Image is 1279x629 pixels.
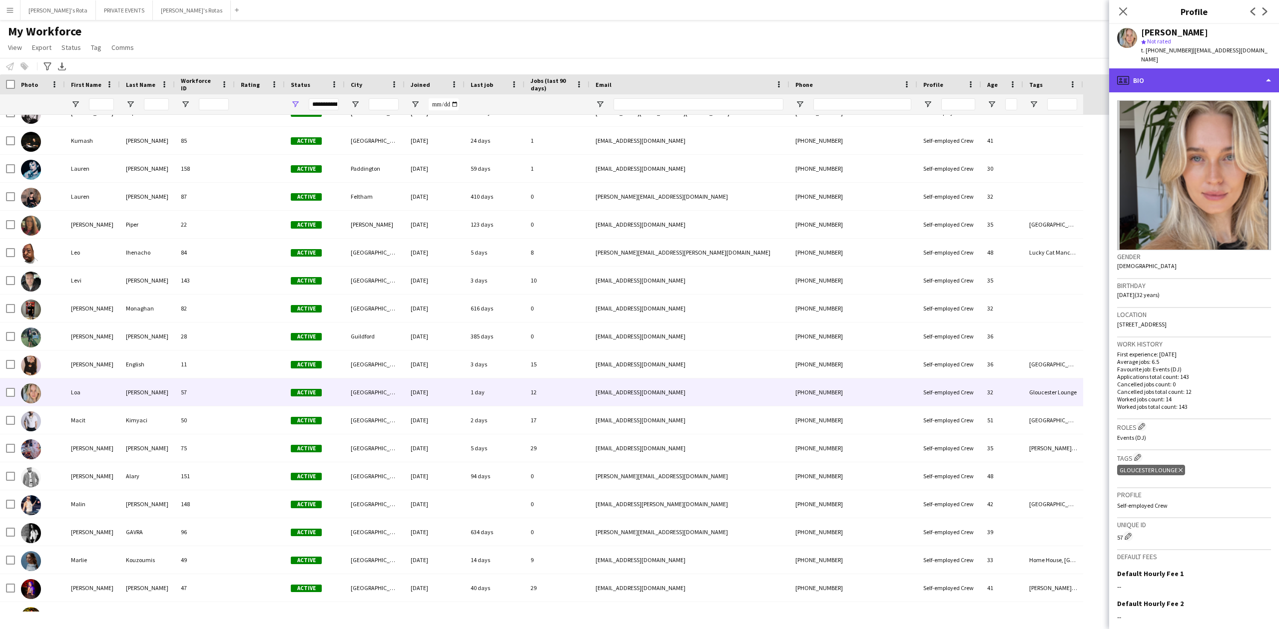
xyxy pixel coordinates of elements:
[65,350,120,378] div: [PERSON_NAME]
[405,434,465,462] div: [DATE]
[405,546,465,574] div: [DATE]
[1023,574,1083,602] div: [PERSON_NAME]'s Mexican, [GEOGRAPHIC_DATA], [GEOGRAPHIC_DATA], Sexy Fish ([DATE] & [DATE])
[981,434,1023,462] div: 35
[21,81,38,88] span: Photo
[405,518,465,546] div: [DATE]
[531,77,572,92] span: Jobs (last 90 days)
[981,462,1023,490] div: 48
[1023,211,1083,238] div: [GEOGRAPHIC_DATA]
[91,43,101,52] span: Tag
[987,100,996,109] button: Open Filter Menu
[120,546,175,574] div: Kouzoumis
[525,322,590,350] div: 0
[345,183,405,210] div: Feltham
[525,155,590,182] div: 1
[175,322,235,350] div: 28
[65,127,120,154] div: Kumash
[71,100,80,109] button: Open Filter Menu
[917,350,981,378] div: Self-employed Crew
[126,100,135,109] button: Open Filter Menu
[181,100,190,109] button: Open Filter Menu
[789,518,917,546] div: [PHONE_NUMBER]
[525,462,590,490] div: 0
[1141,28,1208,37] div: [PERSON_NAME]
[89,98,114,110] input: First Name Filter Input
[199,98,229,110] input: Workforce ID Filter Input
[1029,100,1038,109] button: Open Filter Menu
[405,127,465,154] div: [DATE]
[345,574,405,602] div: [GEOGRAPHIC_DATA]
[590,406,789,434] div: [EMAIL_ADDRESS][DOMAIN_NAME]
[590,546,789,574] div: [EMAIL_ADDRESS][DOMAIN_NAME]
[471,81,493,88] span: Last job
[345,295,405,322] div: [GEOGRAPHIC_DATA]
[21,272,41,292] img: Levi Phillips
[1047,98,1077,110] input: Tags Filter Input
[789,350,917,378] div: [PHONE_NUMBER]
[1109,5,1279,18] h3: Profile
[465,518,525,546] div: 634 days
[65,155,120,182] div: Lauren
[107,41,138,54] a: Comms
[405,211,465,238] div: [DATE]
[923,100,932,109] button: Open Filter Menu
[789,183,917,210] div: [PHONE_NUMBER]
[981,350,1023,378] div: 36
[1117,262,1177,270] span: [DEMOGRAPHIC_DATA]
[465,127,525,154] div: 24 days
[65,406,120,434] div: Macit
[8,43,22,52] span: View
[813,98,911,110] input: Phone Filter Input
[120,211,175,238] div: Piper
[120,462,175,490] div: Alary
[32,43,51,52] span: Export
[61,43,81,52] span: Status
[1023,350,1083,378] div: [GEOGRAPHIC_DATA], [GEOGRAPHIC_DATA]
[41,60,53,72] app-action-btn: Advanced filters
[175,378,235,406] div: 57
[590,267,789,294] div: [EMAIL_ADDRESS][DOMAIN_NAME]
[465,211,525,238] div: 123 days
[65,546,120,574] div: Marlie
[20,0,96,20] button: [PERSON_NAME]'s Rota
[917,211,981,238] div: Self-employed Crew
[923,81,943,88] span: Profile
[465,574,525,602] div: 40 days
[1117,291,1160,299] span: [DATE] (32 years)
[1117,100,1271,250] img: Crew avatar or photo
[405,295,465,322] div: [DATE]
[65,295,120,322] div: [PERSON_NAME]
[21,523,41,543] img: MARIANNA GAVRA
[175,350,235,378] div: 11
[120,434,175,462] div: [PERSON_NAME]
[405,155,465,182] div: [DATE]
[291,305,322,313] span: Active
[1117,252,1271,261] h3: Gender
[4,41,26,54] a: View
[590,239,789,266] div: [PERSON_NAME][EMAIL_ADDRESS][PERSON_NAME][DOMAIN_NAME]
[21,355,41,375] img: Lisa English
[465,546,525,574] div: 14 days
[795,100,804,109] button: Open Filter Menu
[153,0,231,20] button: [PERSON_NAME]'s Rotas
[917,406,981,434] div: Self-employed Crew
[291,333,322,340] span: Active
[126,81,155,88] span: Last Name
[981,267,1023,294] div: 35
[981,239,1023,266] div: 48
[596,100,605,109] button: Open Filter Menu
[405,350,465,378] div: [DATE]
[345,127,405,154] div: [GEOGRAPHIC_DATA]
[291,277,322,285] span: Active
[120,378,175,406] div: [PERSON_NAME]
[789,295,917,322] div: [PHONE_NUMBER]
[21,579,41,599] img: Marta Rodriguez Villar
[175,462,235,490] div: 151
[789,211,917,238] div: [PHONE_NUMBER]
[917,574,981,602] div: Self-employed Crew
[411,81,430,88] span: Joined
[981,574,1023,602] div: 41
[175,546,235,574] div: 49
[21,188,41,208] img: Lauren Sullivan
[21,132,41,152] img: Kumash Desai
